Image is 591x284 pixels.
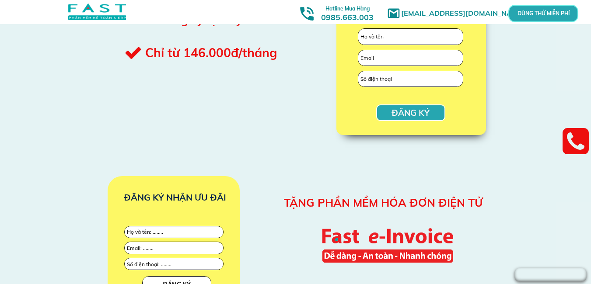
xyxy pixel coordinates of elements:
[377,105,444,120] p: ĐĂNG KÝ
[401,8,530,19] h1: [EMAIL_ADDRESS][DOMAIN_NAME]
[325,5,370,12] span: Hotline Mua Hàng
[358,71,463,87] input: Số điện thoại
[532,11,554,16] p: DÙNG THỬ MIỄN PHÍ
[358,50,463,66] input: Email
[125,258,224,270] input: Quý khách vui lòng kiểm tra lại đúng số điện thoại
[311,3,383,22] h3: 0985.663.003
[108,190,242,204] h3: ĐĂNG KÝ NHẬN ƯU ĐÃI
[145,43,315,63] h3: Chỉ từ 146.000đ/tháng
[284,194,491,211] h3: TẶNG PHẦN MỀM HÓA ĐƠN ĐIỆN TỬ
[125,242,224,253] input: Email: ........
[358,29,463,45] input: Họ và tên
[125,226,224,238] input: Họ và tên: ........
